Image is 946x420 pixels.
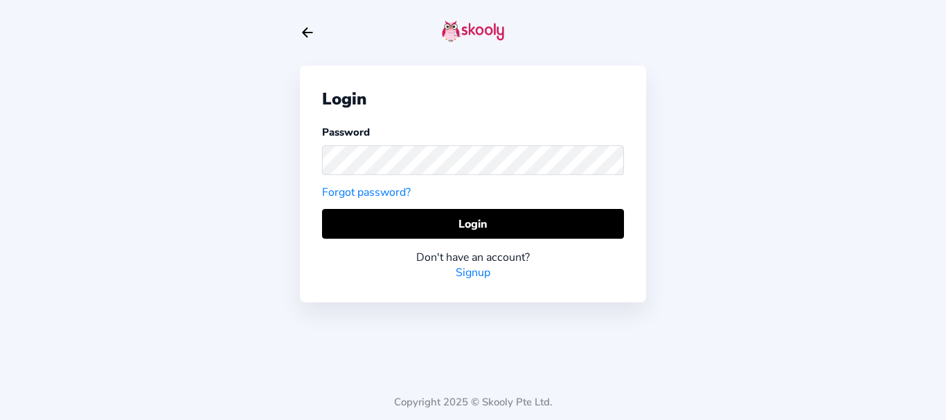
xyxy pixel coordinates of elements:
button: Login [322,209,624,239]
a: Signup [456,265,490,280]
div: Login [322,88,624,110]
button: eye outlineeye off outline [603,153,624,167]
a: Forgot password? [322,185,411,200]
label: Password [322,125,370,139]
button: arrow back outline [300,25,315,40]
img: skooly-logo.png [442,20,504,42]
div: Don't have an account? [322,250,624,265]
ion-icon: eye outline [603,153,618,167]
